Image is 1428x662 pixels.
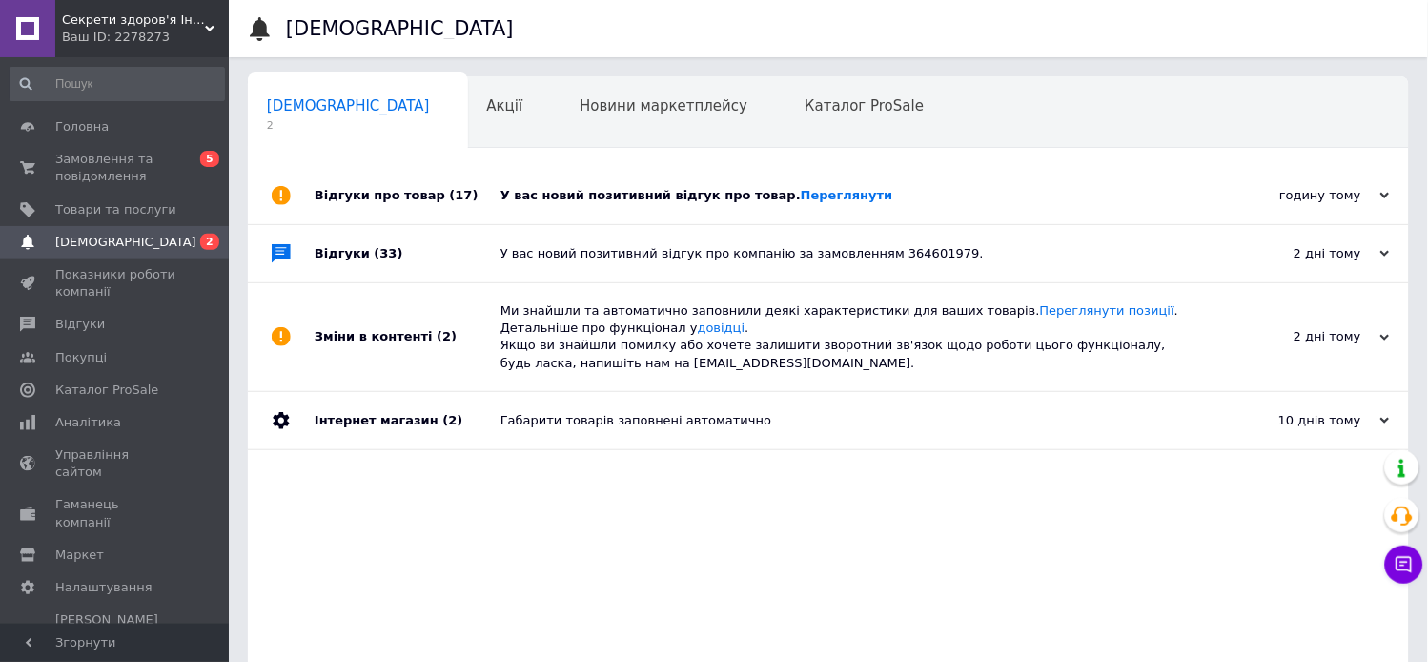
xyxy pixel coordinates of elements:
div: 10 днів тому [1199,412,1390,429]
span: (2) [437,329,457,343]
span: Акції [487,97,523,114]
span: Покупці [55,349,107,366]
a: Переглянути [801,188,893,202]
span: (33) [375,246,403,260]
span: (2) [442,413,462,427]
span: Управління сайтом [55,446,176,481]
span: Відгуки [55,316,105,333]
span: [DEMOGRAPHIC_DATA] [55,234,196,251]
span: Маркет [55,547,104,564]
span: 2 [267,118,430,133]
a: довідці [698,321,745,335]
span: [DEMOGRAPHIC_DATA] [267,97,430,114]
div: Ми знайшли та автоматично заповнили деякі характеристики для ваших товарів. . Детальніше про функ... [500,302,1199,372]
span: Новини маркетплейсу [580,97,747,114]
div: годину тому [1199,187,1390,204]
a: Переглянути позиції [1040,303,1174,318]
input: Пошук [10,67,225,101]
span: Товари та послуги [55,201,176,218]
span: Секрети здоров'я Інтернет-магазин натуральних препаратів та товарів для дому [62,11,205,29]
button: Чат з покупцем [1385,546,1423,584]
div: Габарити товарів заповнені автоматично [500,412,1199,429]
div: У вас новий позитивний відгук про компанію за замовленням 364601979. [500,245,1199,262]
span: Замовлення та повідомлення [55,151,176,185]
span: (17) [450,188,479,202]
span: Головна [55,118,109,135]
div: 2 дні тому [1199,328,1390,345]
div: Ваш ID: 2278273 [62,29,229,46]
span: Показники роботи компанії [55,266,176,300]
span: Аналітика [55,414,121,431]
span: Каталог ProSale [805,97,924,114]
span: 5 [200,151,219,167]
div: Зміни в контенті [315,283,500,391]
span: 2 [200,234,219,250]
div: Відгуки [315,225,500,282]
div: У вас новий позитивний відгук про товар. [500,187,1199,204]
h1: [DEMOGRAPHIC_DATA] [286,17,514,40]
div: Інтернет магазин [315,392,500,449]
div: Відгуки про товар [315,167,500,224]
div: 2 дні тому [1199,245,1390,262]
span: Гаманець компанії [55,496,176,530]
span: Налаштування [55,579,153,596]
span: Каталог ProSale [55,382,158,399]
